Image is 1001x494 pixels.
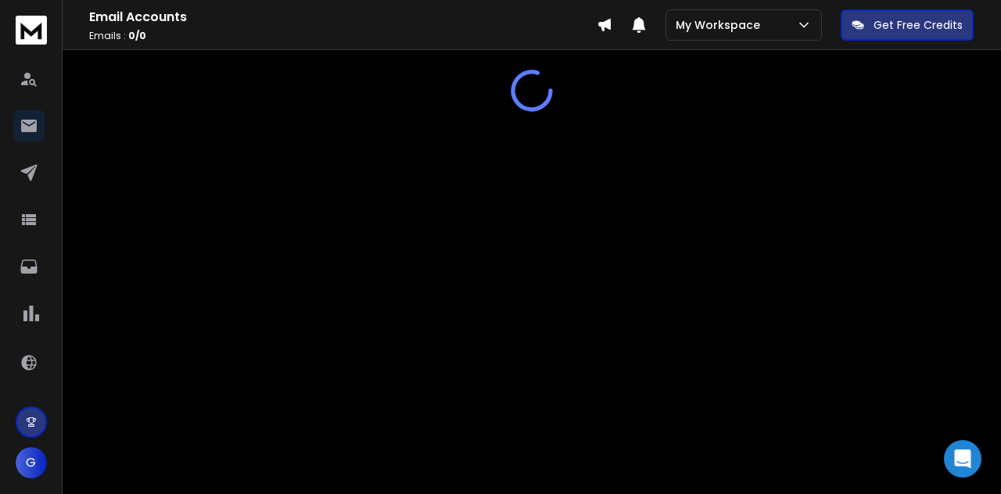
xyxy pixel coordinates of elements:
[89,30,597,42] p: Emails :
[89,8,597,27] h1: Email Accounts
[676,17,766,33] p: My Workspace
[841,9,974,41] button: Get Free Credits
[944,440,981,478] div: Open Intercom Messenger
[874,17,963,33] p: Get Free Credits
[16,16,47,45] img: logo
[16,447,47,478] button: G
[128,29,146,42] span: 0 / 0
